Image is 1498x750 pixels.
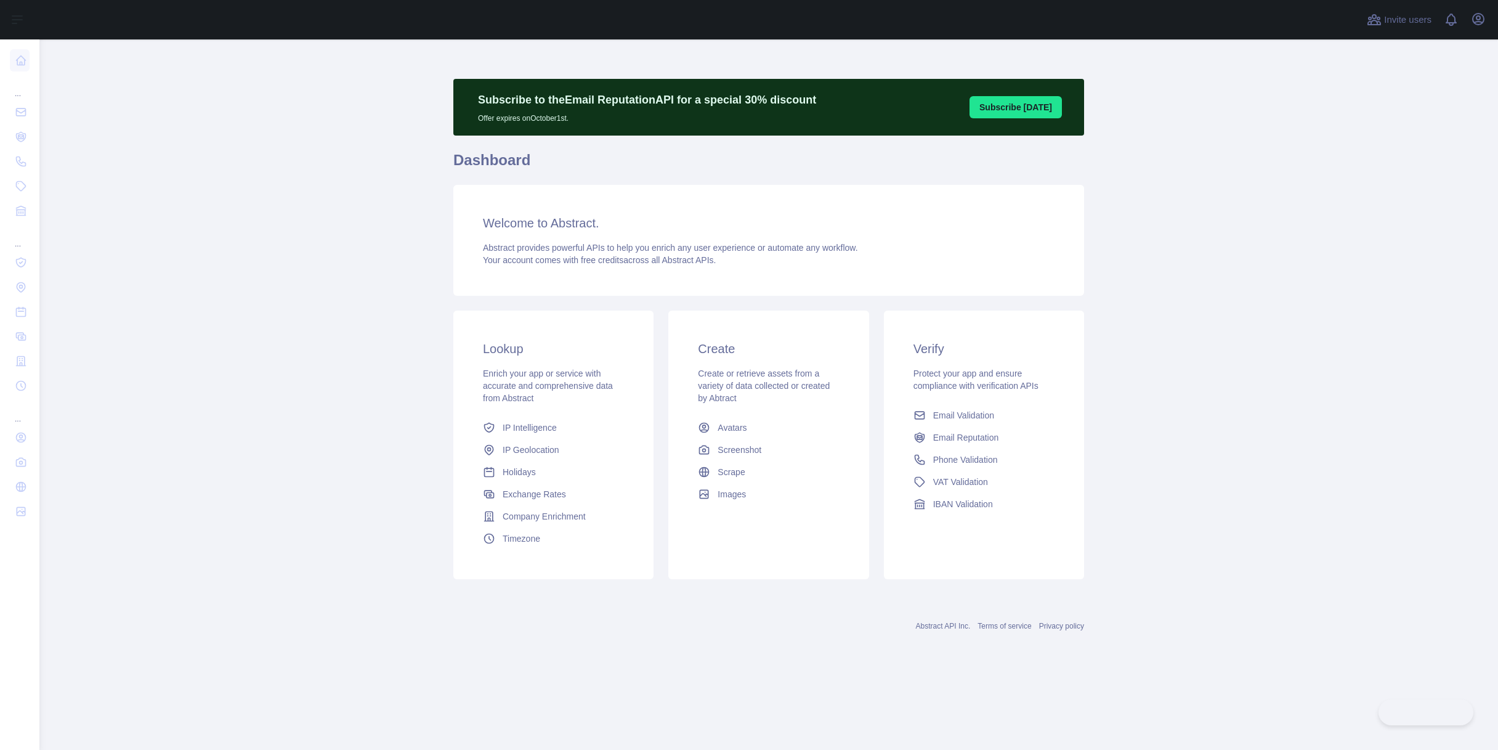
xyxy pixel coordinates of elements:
[916,622,971,630] a: Abstract API Inc.
[503,510,586,523] span: Company Enrichment
[933,476,988,488] span: VAT Validation
[909,471,1059,493] a: VAT Validation
[478,483,629,505] a: Exchange Rates
[718,466,745,478] span: Scrape
[503,422,557,434] span: IP Intelligence
[483,340,624,357] h3: Lookup
[933,431,999,444] span: Email Reputation
[478,439,629,461] a: IP Geolocation
[913,369,1038,391] span: Protect your app and ensure compliance with verification APIs
[503,532,540,545] span: Timezone
[483,214,1055,232] h3: Welcome to Abstract.
[10,399,30,424] div: ...
[478,108,816,123] p: Offer expires on October 1st.
[718,422,747,434] span: Avatars
[909,426,1059,449] a: Email Reputation
[978,622,1031,630] a: Terms of service
[913,340,1055,357] h3: Verify
[1379,699,1473,725] iframe: Toggle Customer Support
[483,255,716,265] span: Your account comes with across all Abstract APIs.
[693,417,844,439] a: Avatars
[453,150,1084,180] h1: Dashboard
[693,461,844,483] a: Scrape
[503,444,559,456] span: IP Geolocation
[1384,13,1431,27] span: Invite users
[693,483,844,505] a: Images
[718,488,746,500] span: Images
[478,417,629,439] a: IP Intelligence
[693,439,844,461] a: Screenshot
[909,449,1059,471] a: Phone Validation
[483,243,858,253] span: Abstract provides powerful APIs to help you enrich any user experience or automate any workflow.
[10,224,30,249] div: ...
[909,404,1059,426] a: Email Validation
[478,505,629,528] a: Company Enrichment
[933,498,993,510] span: IBAN Validation
[970,96,1062,118] button: Subscribe [DATE]
[478,461,629,483] a: Holidays
[503,488,566,500] span: Exchange Rates
[933,409,994,422] span: Email Validation
[483,369,613,403] span: Enrich your app or service with accurate and comprehensive data from Abstract
[1364,10,1434,30] button: Invite users
[1039,622,1084,630] a: Privacy policy
[909,493,1059,515] a: IBAN Validation
[698,369,830,403] span: Create or retrieve assets from a variety of data collected or created by Abtract
[698,340,839,357] h3: Create
[478,528,629,550] a: Timezone
[478,91,816,108] p: Subscribe to the Email Reputation API for a special 30 % discount
[933,454,998,466] span: Phone Validation
[718,444,761,456] span: Screenshot
[581,255,623,265] span: free credits
[10,74,30,99] div: ...
[503,466,536,478] span: Holidays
